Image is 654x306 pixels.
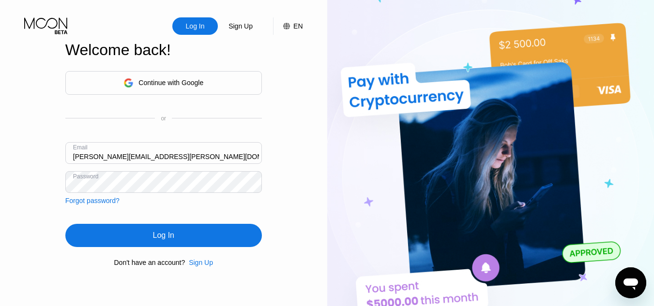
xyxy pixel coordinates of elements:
div: Log In [65,224,262,247]
div: Forgot password? [65,197,120,204]
div: Sign Up [189,259,213,266]
div: Email [73,144,88,151]
div: EN [273,17,303,35]
div: Sign Up [185,259,213,266]
div: Continue with Google [65,71,262,95]
div: Password [73,173,99,180]
div: Log In [153,231,174,240]
div: or [161,115,166,122]
div: Sign Up [228,21,254,31]
div: Don't have an account? [114,259,185,266]
div: Welcome back! [65,41,262,59]
iframe: Button to launch messaging window [615,267,646,298]
div: Log In [172,17,218,35]
div: EN [293,22,303,30]
div: Sign Up [218,17,263,35]
div: Continue with Google [138,79,203,87]
div: Log In [185,21,206,31]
